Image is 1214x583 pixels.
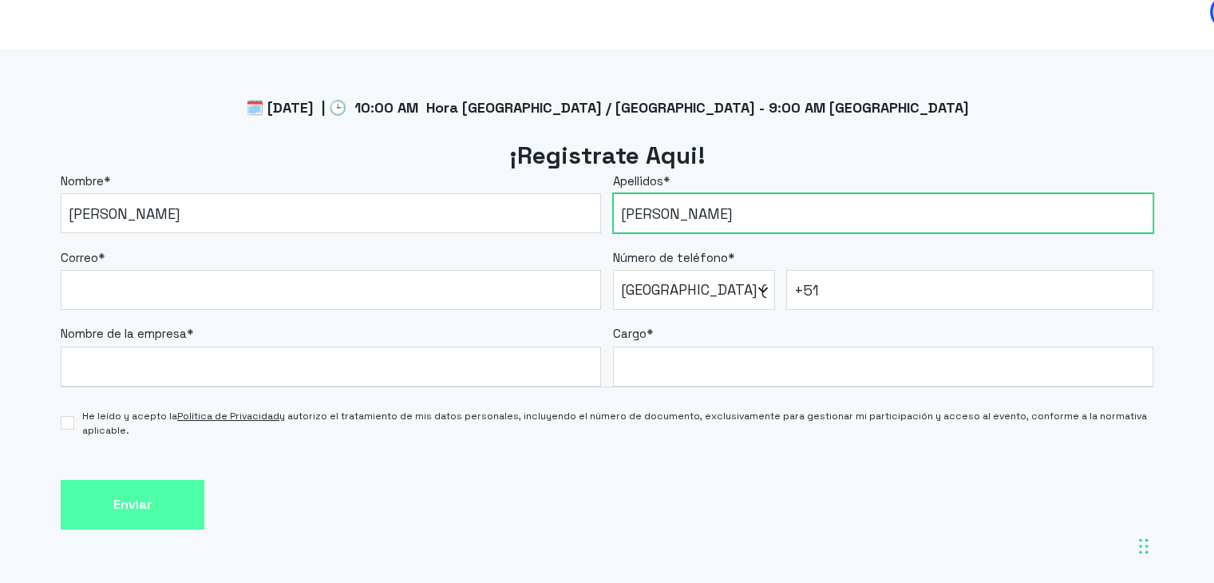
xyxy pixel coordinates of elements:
input: He leído y acepto laPolítica de Privacidady autorizo el tratamiento de mis datos personales, incl... [61,416,74,430]
span: Correo [61,250,98,265]
span: Nombre [61,173,104,188]
span: Apellidos [613,173,663,188]
span: 🗓️ [DATE] | 🕒 10:00 AM Hora [GEOGRAPHIC_DATA] / [GEOGRAPHIC_DATA] - 9:00 AM [GEOGRAPHIC_DATA] [245,98,968,117]
div: Arrastrar [1139,522,1149,570]
span: He leído y acepto la y autorizo el tratamiento de mis datos personales, incluyendo el número de d... [82,409,1153,438]
span: Número de teléfono [613,250,728,265]
a: Política de Privacidad [177,410,279,422]
span: Nombre de la empresa [61,326,187,341]
span: Cargo [613,326,647,341]
iframe: Chat Widget [927,379,1214,583]
div: Widget de chat [927,379,1214,583]
h2: ¡Registrate Aqui! [61,140,1153,173]
input: Enviar [61,480,204,530]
